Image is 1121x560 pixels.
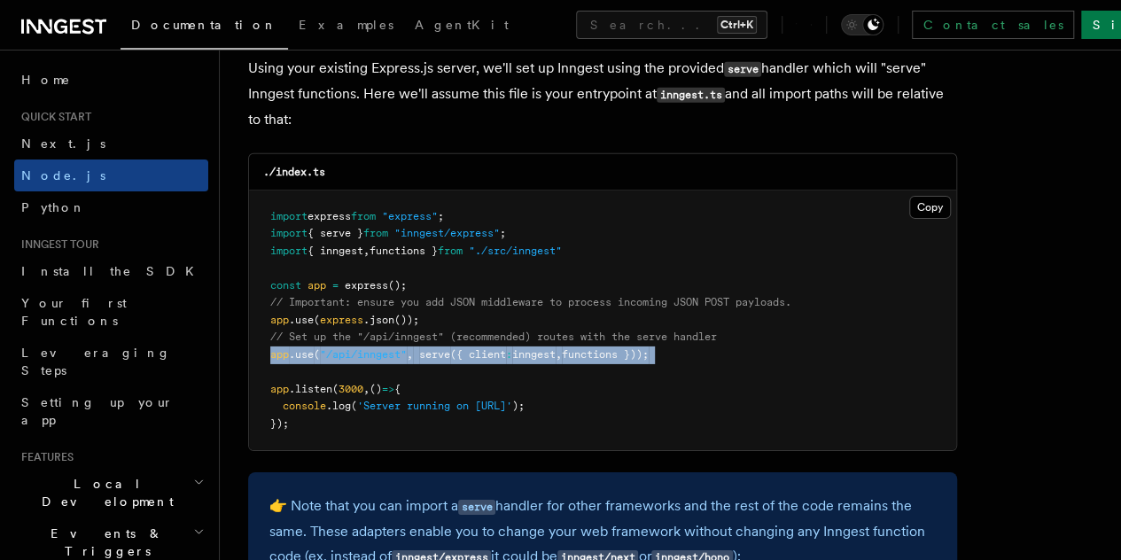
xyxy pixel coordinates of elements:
a: AgentKit [404,5,519,48]
span: ( [314,314,320,326]
span: console [283,400,326,412]
span: Next.js [21,136,105,151]
code: serve [724,62,761,77]
a: Your first Functions [14,287,208,337]
a: serve [458,497,495,514]
span: inngest [512,348,556,361]
p: Using your existing Express.js server, we'll set up Inngest using the provided handler which will... [248,56,957,132]
span: Setting up your app [21,395,174,427]
span: Your first Functions [21,296,127,328]
span: => [382,383,394,395]
button: Copy [909,196,951,219]
span: from [363,227,388,239]
span: Home [21,71,71,89]
span: 'Server running on [URL]' [357,400,512,412]
button: Toggle dark mode [841,14,884,35]
code: serve [458,500,495,515]
span: // Important: ensure you add JSON middleware to process incoming JSON POST payloads. [270,296,791,308]
span: = [332,279,339,292]
span: , [556,348,562,361]
kbd: Ctrl+K [717,16,757,34]
span: ); [512,400,525,412]
span: ( [332,383,339,395]
span: ( [314,348,320,361]
span: .use [289,314,314,326]
span: import [270,227,307,239]
span: () [370,383,382,395]
a: Next.js [14,128,208,159]
span: }); [270,417,289,430]
span: ({ client [450,348,506,361]
button: Search...Ctrl+K [576,11,767,39]
span: { inngest [307,245,363,257]
button: Local Development [14,468,208,517]
span: app [307,279,326,292]
span: functions })); [562,348,649,361]
span: functions } [370,245,438,257]
span: Leveraging Steps [21,346,171,377]
span: : [506,348,512,361]
a: Leveraging Steps [14,337,208,386]
span: // Set up the "/api/inngest" (recommended) routes with the serve handler [270,331,717,343]
span: Examples [299,18,393,32]
span: serve [419,348,450,361]
span: AgentKit [415,18,509,32]
span: Install the SDK [21,264,205,278]
span: ; [438,210,444,222]
span: import [270,245,307,257]
span: app [270,314,289,326]
span: Quick start [14,110,91,124]
span: "inngest/express" [394,227,500,239]
a: Home [14,64,208,96]
span: from [351,210,376,222]
span: "/api/inngest" [320,348,407,361]
code: inngest.ts [657,88,725,103]
a: Install the SDK [14,255,208,287]
span: "./src/inngest" [469,245,562,257]
span: app [270,383,289,395]
span: .listen [289,383,332,395]
span: from [438,245,463,257]
span: Documentation [131,18,277,32]
a: Contact sales [912,11,1074,39]
span: "express" [382,210,438,222]
span: Local Development [14,475,193,510]
span: , [363,383,370,395]
span: Events & Triggers [14,525,193,560]
span: express [307,210,351,222]
span: Inngest tour [14,237,99,252]
span: ( [351,400,357,412]
span: .json [363,314,394,326]
code: ./index.ts [263,166,325,178]
span: .use [289,348,314,361]
span: ; [500,227,506,239]
span: { serve } [307,227,363,239]
span: Features [14,450,74,464]
span: express [320,314,363,326]
span: (); [388,279,407,292]
span: { [394,383,401,395]
span: 3000 [339,383,363,395]
span: Node.js [21,168,105,183]
a: Node.js [14,159,208,191]
a: Examples [288,5,404,48]
span: , [407,348,413,361]
span: .log [326,400,351,412]
span: app [270,348,289,361]
span: , [363,245,370,257]
span: ()); [394,314,419,326]
a: Python [14,191,208,223]
span: import [270,210,307,222]
span: const [270,279,301,292]
span: express [345,279,388,292]
a: Documentation [121,5,288,50]
span: Python [21,200,86,214]
a: Setting up your app [14,386,208,436]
